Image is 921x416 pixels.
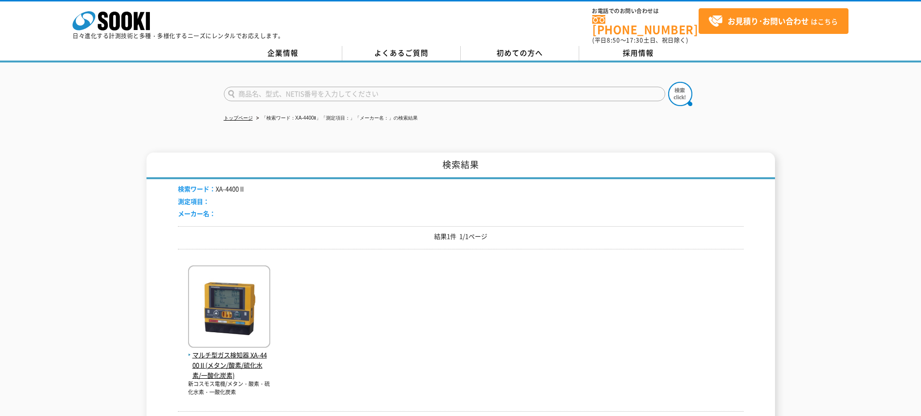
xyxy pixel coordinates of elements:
a: 企業情報 [224,46,342,61]
a: 採用情報 [579,46,698,61]
input: 商品名、型式、NETIS番号を入力してください [224,87,665,101]
a: お見積り･お問い合わせはこちら [699,8,848,34]
span: 初めての方へ [497,47,543,58]
span: 検索ワード： [178,184,216,193]
a: トップページ [224,115,253,121]
span: 8:50 [607,36,620,45]
span: メーカー名： [178,209,216,218]
span: 17:30 [626,36,643,45]
a: よくあるご質問 [342,46,461,61]
span: (平日 ～ 土日、祝日除く) [592,36,688,45]
span: はこちら [708,14,838,29]
a: [PHONE_NUMBER] [592,15,699,35]
a: マルチ型ガス検知器 XA-4400Ⅱ(メタン/酸素/硫化水素/一酸化炭素) [188,340,270,380]
p: 日々進化する計測技術と多種・多様化するニーズにレンタルでお応えします。 [73,33,284,39]
span: 測定項目： [178,197,209,206]
a: 初めての方へ [461,46,579,61]
span: お電話でのお問い合わせは [592,8,699,14]
h1: 検索結果 [146,153,775,179]
li: XA-4400Ⅱ [178,184,245,194]
li: 「検索ワード：XA-4400Ⅱ」「測定項目：」「メーカー名：」の検索結果 [254,113,418,123]
span: マルチ型ガス検知器 XA-4400Ⅱ(メタン/酸素/硫化水素/一酸化炭素) [188,350,270,380]
img: XA-4400Ⅱ(メタン/酸素/硫化水素/一酸化炭素) [188,265,270,350]
img: btn_search.png [668,82,692,106]
p: 新コスモス電機/メタン・酸素・硫化水素・一酸化炭素 [188,380,270,396]
p: 結果1件 1/1ページ [178,231,744,242]
strong: お見積り･お問い合わせ [728,15,809,27]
